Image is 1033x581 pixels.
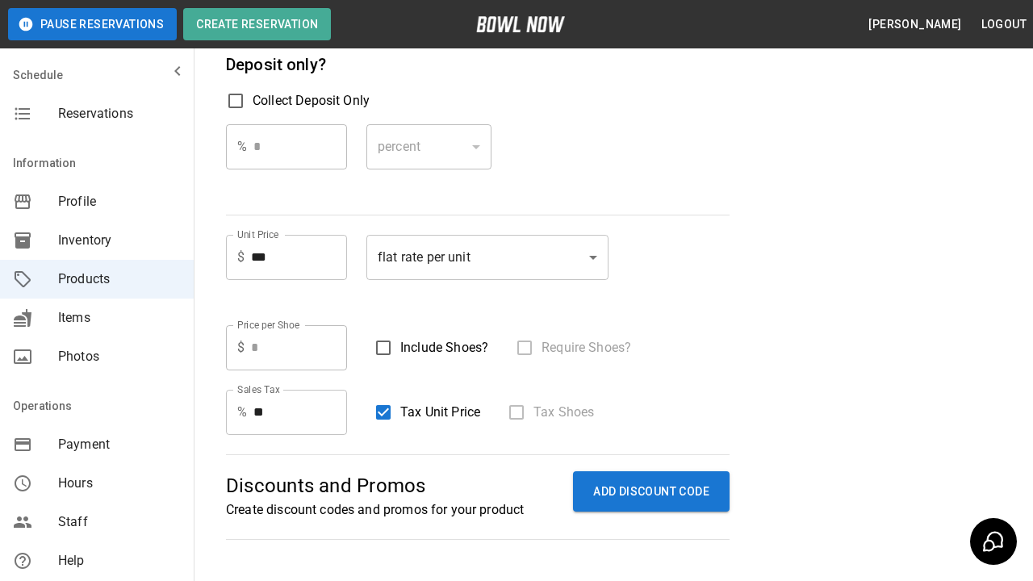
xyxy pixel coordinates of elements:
[400,403,480,422] span: Tax Unit Price
[226,52,730,77] h6: Deposit only?
[253,91,370,111] span: Collect Deposit Only
[183,8,331,40] button: Create Reservation
[226,471,524,500] p: Discounts and Promos
[237,248,245,267] p: $
[226,500,524,520] p: Create discount codes and promos for your product
[58,347,181,366] span: Photos
[366,124,491,169] div: percent
[58,308,181,328] span: Items
[542,338,631,357] span: Require Shoes?
[58,474,181,493] span: Hours
[400,338,488,357] span: Include Shoes?
[58,435,181,454] span: Payment
[476,16,565,32] img: logo
[58,512,181,532] span: Staff
[237,403,247,422] p: %
[366,235,609,280] div: flat rate per unit
[975,10,1033,40] button: Logout
[58,104,181,123] span: Reservations
[533,403,594,422] span: Tax Shoes
[58,551,181,571] span: Help
[862,10,968,40] button: [PERSON_NAME]
[237,137,247,157] p: %
[58,192,181,211] span: Profile
[237,338,245,357] p: $
[573,471,730,512] button: ADD DISCOUNT CODE
[58,231,181,250] span: Inventory
[8,8,177,40] button: Pause Reservations
[58,270,181,289] span: Products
